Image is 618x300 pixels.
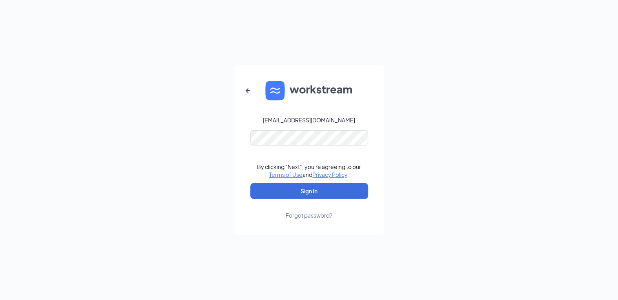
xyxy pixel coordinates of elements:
[286,199,332,219] a: Forgot password?
[265,81,353,100] img: WS logo and Workstream text
[250,183,368,199] button: Sign In
[243,86,253,95] svg: ArrowLeftNew
[312,171,347,178] a: Privacy Policy
[263,116,355,124] div: [EMAIL_ADDRESS][DOMAIN_NAME]
[286,211,332,219] div: Forgot password?
[257,163,361,178] div: By clicking "Next", you're agreeing to our and .
[269,171,303,178] a: Terms of Use
[239,81,257,100] button: ArrowLeftNew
